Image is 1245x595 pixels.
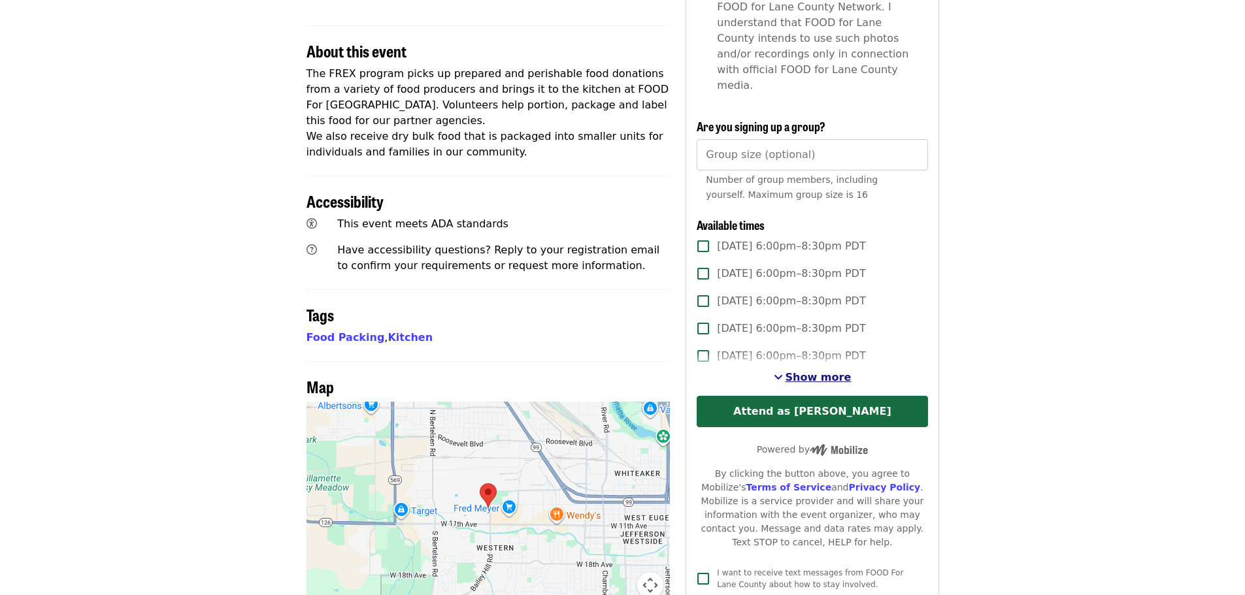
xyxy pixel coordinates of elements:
[307,375,334,398] span: Map
[786,371,852,383] span: Show more
[810,444,868,456] img: Powered by Mobilize
[848,482,920,492] a: Privacy Policy
[757,444,868,455] span: Powered by
[307,244,317,256] i: question-circle icon
[307,303,334,326] span: Tags
[307,331,388,344] span: ,
[706,174,878,200] span: Number of group members, including yourself. Maximum group size is 16
[697,396,927,427] button: Attend as [PERSON_NAME]
[746,482,831,492] a: Terms of Service
[307,66,671,160] p: The FREX program picks up prepared and perishable food donations from a variety of food producers...
[307,331,385,344] a: Food Packing
[697,139,927,170] input: [object Object]
[337,244,659,272] span: Have accessibility questions? Reply to your registration email to confirm your requirements or re...
[388,331,433,344] a: Kitchen
[307,39,407,62] span: About this event
[307,217,317,230] i: universal-access icon
[337,217,508,230] span: This event meets ADA standards
[717,568,903,589] span: I want to receive text messages from FOOD For Lane County about how to stay involved.
[697,467,927,549] div: By clicking the button above, you agree to Mobilize's and . Mobilize is a service provider and wi...
[697,216,765,233] span: Available times
[307,189,384,212] span: Accessibility
[717,266,865,281] span: [DATE] 6:00pm–8:30pm PDT
[774,370,852,385] button: See more timeslots
[697,118,825,135] span: Are you signing up a group?
[717,321,865,336] span: [DATE] 6:00pm–8:30pm PDT
[717,348,865,364] span: [DATE] 6:00pm–8:30pm PDT
[717,293,865,309] span: [DATE] 6:00pm–8:30pm PDT
[717,238,865,254] span: [DATE] 6:00pm–8:30pm PDT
